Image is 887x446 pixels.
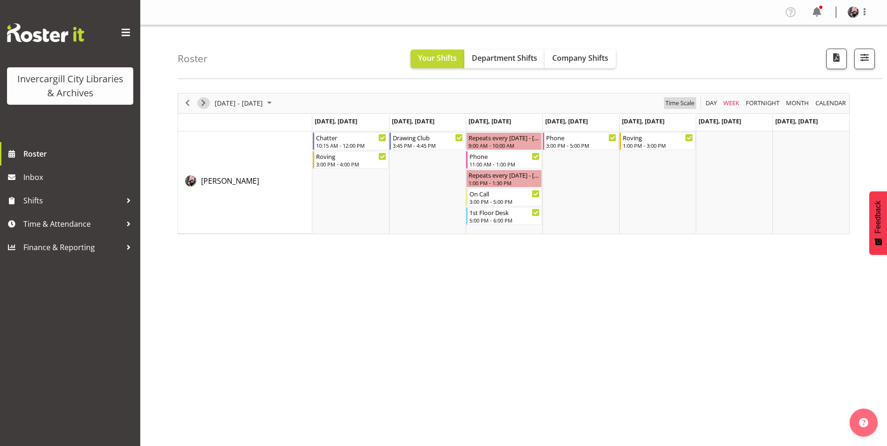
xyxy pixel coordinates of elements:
[664,97,696,109] button: Time Scale
[211,94,277,113] div: October 13 - 19, 2025
[466,151,542,169] div: Keyu Chen"s event - Phone Begin From Wednesday, October 15, 2025 at 11:00:00 AM GMT+13:00 Ends At...
[722,97,741,109] button: Timeline Week
[464,50,545,68] button: Department Shifts
[623,142,693,149] div: 1:00 PM - 3:00 PM
[469,189,540,198] div: On Call
[469,179,540,187] div: 1:00 PM - 1:30 PM
[466,207,542,225] div: Keyu Chen"s event - 1st Floor Desk Begin From Wednesday, October 15, 2025 at 5:00:00 PM GMT+13:00...
[180,94,195,113] div: previous period
[543,132,619,150] div: Keyu Chen"s event - Phone Begin From Thursday, October 16, 2025 at 3:00:00 PM GMT+13:00 Ends At T...
[848,7,859,18] img: keyu-chenf658e1896ed4c5c14a0b283e0d53a179.png
[316,151,386,161] div: Roving
[312,131,849,234] table: Timeline Week of October 14, 2025
[785,97,811,109] button: Timeline Month
[545,117,588,125] span: [DATE], [DATE]
[552,53,608,63] span: Company Shifts
[745,97,780,109] span: Fortnight
[874,201,882,233] span: Feedback
[389,132,465,150] div: Keyu Chen"s event - Drawing Club Begin From Tuesday, October 14, 2025 at 3:45:00 PM GMT+13:00 End...
[393,133,463,142] div: Drawing Club
[546,142,616,149] div: 3:00 PM - 5:00 PM
[313,151,389,169] div: Keyu Chen"s event - Roving Begin From Monday, October 13, 2025 at 3:00:00 PM GMT+13:00 Ends At Mo...
[469,151,540,161] div: Phone
[316,160,386,168] div: 3:00 PM - 4:00 PM
[469,117,511,125] span: [DATE], [DATE]
[623,133,693,142] div: Roving
[178,131,312,234] td: Keyu Chen resource
[214,97,264,109] span: [DATE] - [DATE]
[23,217,122,231] span: Time & Attendance
[705,97,718,109] span: Day
[469,160,540,168] div: 11:00 AM - 1:00 PM
[178,93,850,234] div: Timeline Week of October 14, 2025
[704,97,719,109] button: Timeline Day
[393,142,463,149] div: 3:45 PM - 4:45 PM
[546,133,616,142] div: Phone
[469,208,540,217] div: 1st Floor Desk
[23,147,136,161] span: Roster
[315,117,357,125] span: [DATE], [DATE]
[744,97,781,109] button: Fortnight
[620,132,695,150] div: Keyu Chen"s event - Roving Begin From Friday, October 17, 2025 at 1:00:00 PM GMT+13:00 Ends At Fr...
[195,94,211,113] div: next period
[392,117,434,125] span: [DATE], [DATE]
[178,53,208,64] h4: Roster
[469,133,540,142] div: Repeats every [DATE] - [PERSON_NAME]
[23,170,136,184] span: Inbox
[469,216,540,224] div: 5:00 PM - 6:00 PM
[854,49,875,69] button: Filter Shifts
[859,418,868,427] img: help-xxl-2.png
[7,23,84,42] img: Rosterit website logo
[466,170,542,187] div: Keyu Chen"s event - Repeats every wednesday - Keyu Chen Begin From Wednesday, October 15, 2025 at...
[418,53,457,63] span: Your Shifts
[469,198,540,205] div: 3:00 PM - 5:00 PM
[664,97,695,109] span: Time Scale
[545,50,616,68] button: Company Shifts
[213,97,276,109] button: October 2025
[16,72,124,100] div: Invercargill City Libraries & Archives
[785,97,810,109] span: Month
[201,176,259,186] span: [PERSON_NAME]
[722,97,740,109] span: Week
[411,50,464,68] button: Your Shifts
[197,97,210,109] button: Next
[466,188,542,206] div: Keyu Chen"s event - On Call Begin From Wednesday, October 15, 2025 at 3:00:00 PM GMT+13:00 Ends A...
[313,132,389,150] div: Keyu Chen"s event - Chatter Begin From Monday, October 13, 2025 at 10:15:00 AM GMT+13:00 Ends At ...
[469,170,540,180] div: Repeats every [DATE] - [PERSON_NAME]
[316,142,386,149] div: 10:15 AM - 12:00 PM
[472,53,537,63] span: Department Shifts
[826,49,847,69] button: Download a PDF of the roster according to the set date range.
[181,97,194,109] button: Previous
[23,194,122,208] span: Shifts
[469,142,540,149] div: 9:00 AM - 10:00 AM
[201,175,259,187] a: [PERSON_NAME]
[699,117,741,125] span: [DATE], [DATE]
[23,240,122,254] span: Finance & Reporting
[775,117,818,125] span: [DATE], [DATE]
[622,117,664,125] span: [DATE], [DATE]
[316,133,386,142] div: Chatter
[814,97,848,109] button: Month
[869,191,887,255] button: Feedback - Show survey
[466,132,542,150] div: Keyu Chen"s event - Repeats every wednesday - Keyu Chen Begin From Wednesday, October 15, 2025 at...
[815,97,847,109] span: calendar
